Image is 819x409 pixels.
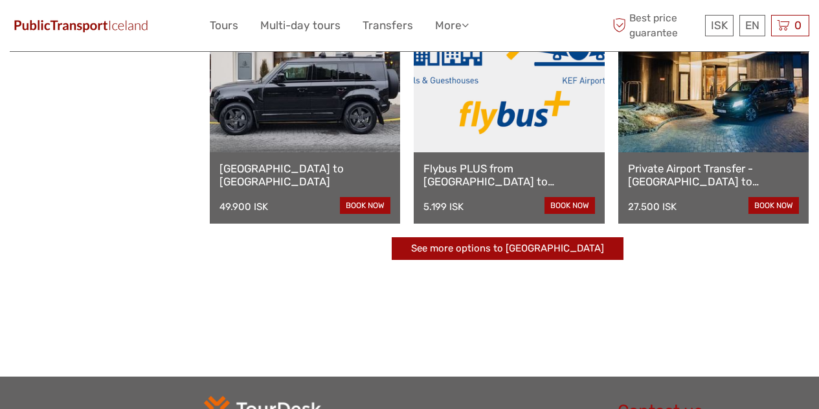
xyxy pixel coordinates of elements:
[18,23,146,33] p: We're away right now. Please check back later!
[544,197,595,214] a: book now
[363,16,413,35] a: Transfers
[628,162,799,189] a: Private Airport Transfer - [GEOGRAPHIC_DATA] to [GEOGRAPHIC_DATA]
[739,15,765,36] div: EN
[423,201,464,213] div: 5.199 ISK
[10,16,152,35] img: 649-6460f36e-8799-4323-b450-83d04da7ab63_logo_small.jpg
[748,197,799,214] a: book now
[609,11,702,40] span: Best price guarantee
[149,20,164,36] button: Open LiveChat chat widget
[392,237,623,260] a: See more options to [GEOGRAPHIC_DATA]
[435,16,469,35] a: More
[711,19,728,32] span: ISK
[423,162,594,189] a: Flybus PLUS from [GEOGRAPHIC_DATA] to [GEOGRAPHIC_DATA]
[340,197,390,214] a: book now
[219,162,390,189] a: [GEOGRAPHIC_DATA] to [GEOGRAPHIC_DATA]
[210,16,238,35] a: Tours
[628,201,677,213] div: 27.500 ISK
[260,16,341,35] a: Multi-day tours
[219,201,268,213] div: 49.900 ISK
[792,19,803,32] span: 0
